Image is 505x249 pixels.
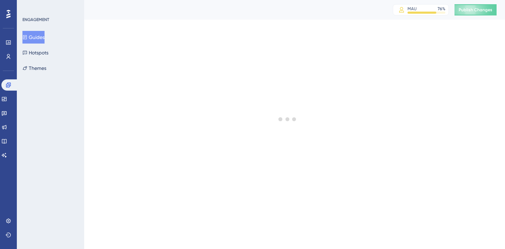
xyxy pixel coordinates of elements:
[22,46,48,59] button: Hotspots
[22,62,46,74] button: Themes
[22,17,49,22] div: ENGAGEMENT
[22,31,45,44] button: Guides
[454,4,497,15] button: Publish Changes
[438,6,445,12] div: 76 %
[408,6,417,12] div: MAU
[459,7,492,13] span: Publish Changes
